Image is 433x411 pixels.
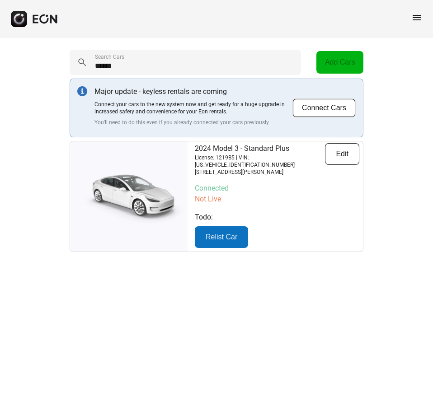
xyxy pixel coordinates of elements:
label: Search Cars [95,53,124,61]
p: Major update - keyless rentals are coming [94,86,292,97]
p: Todo: [195,212,359,223]
button: Connect Cars [292,98,356,117]
span: menu [411,12,422,23]
p: License: 1219B5 | VIN: [US_VEHICLE_IDENTIFICATION_NUMBER] [195,154,325,168]
img: info [77,86,87,96]
p: Not Live [195,194,359,205]
p: 2024 Model 3 - Standard Plus [195,143,325,154]
p: [STREET_ADDRESS][PERSON_NAME] [195,168,325,176]
p: Connect your cars to the new system now and get ready for a huge upgrade in increased safety and ... [94,101,292,115]
p: Connected [195,183,359,194]
button: Relist Car [195,226,248,248]
img: car [70,167,188,226]
button: Edit [325,143,359,165]
p: You'll need to do this even if you already connected your cars previously. [94,119,292,126]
